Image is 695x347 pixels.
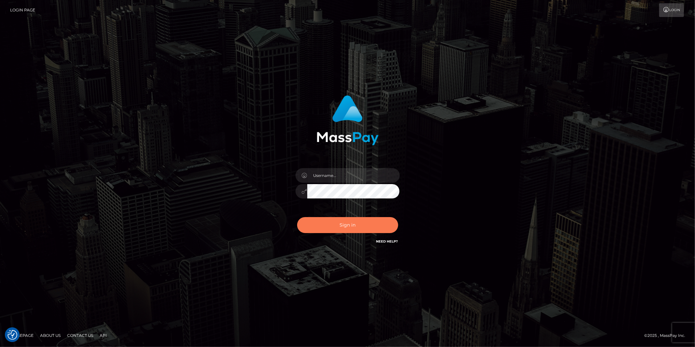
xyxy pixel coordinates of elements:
[644,332,690,339] div: © 2025 , MassPay Inc.
[10,3,35,17] a: Login Page
[7,330,17,340] img: Revisit consent button
[7,330,36,340] a: Homepage
[37,330,63,340] a: About Us
[297,217,398,233] button: Sign in
[376,239,398,244] a: Need Help?
[307,168,400,183] input: Username...
[7,330,17,340] button: Consent Preferences
[65,330,96,340] a: Contact Us
[97,330,109,340] a: API
[659,3,684,17] a: Login
[317,95,379,145] img: MassPay Login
